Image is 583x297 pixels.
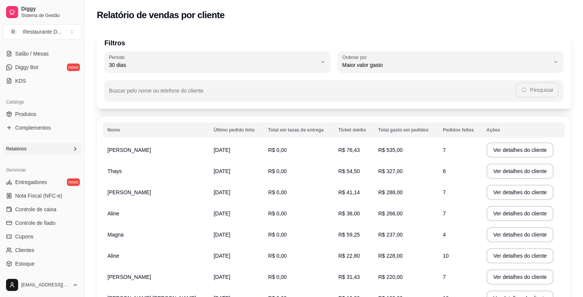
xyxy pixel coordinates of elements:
[3,75,81,87] a: KDS
[3,24,81,39] button: Select a team
[338,253,360,259] span: R$ 22,80
[443,232,446,238] span: 4
[338,232,360,238] span: R$ 59,25
[3,61,81,73] a: Diggy Botnovo
[443,168,446,174] span: 6
[378,210,403,217] span: R$ 266,00
[338,274,360,280] span: R$ 31,43
[268,147,287,153] span: R$ 0,00
[209,122,264,138] th: Último pedido feito
[268,253,287,259] span: R$ 0,00
[268,274,287,280] span: R$ 0,00
[214,147,230,153] span: [DATE]
[15,178,47,186] span: Entregadores
[109,54,127,60] label: Período
[487,248,554,263] button: Ver detalhes do cliente
[334,122,374,138] th: Ticket médio
[268,210,287,217] span: R$ 0,00
[268,189,287,195] span: R$ 0,00
[107,168,122,174] span: Thays
[342,54,369,60] label: Ordenar por
[214,274,230,280] span: [DATE]
[107,210,119,217] span: Aline
[214,189,230,195] span: [DATE]
[482,122,565,138] th: Ações
[487,185,554,200] button: Ver detalhes do cliente
[3,122,81,134] a: Complementos
[374,122,438,138] th: Total gasto em pedidos
[21,6,78,12] span: Diggy
[107,147,151,153] span: [PERSON_NAME]
[3,3,81,21] a: DiggySistema de Gestão
[15,206,56,213] span: Controle de caixa
[3,276,81,294] button: [EMAIL_ADDRESS][DOMAIN_NAME]
[378,189,403,195] span: R$ 288,00
[378,147,403,153] span: R$ 535,00
[487,227,554,242] button: Ver detalhes do cliente
[487,142,554,158] button: Ver detalhes do cliente
[3,96,81,108] div: Catálogo
[109,90,516,97] input: Buscar pelo nome ou telefone do cliente
[6,146,26,152] span: Relatórios
[443,253,449,259] span: 10
[268,168,287,174] span: R$ 0,00
[443,210,446,217] span: 7
[338,147,360,153] span: R$ 76,43
[3,48,81,60] a: Salão / Mesas
[3,217,81,229] a: Controle de fiado
[104,38,563,48] p: Filtros
[487,206,554,221] button: Ver detalhes do cliente
[338,210,360,217] span: R$ 38,00
[3,164,81,176] div: Gerenciar
[214,253,230,259] span: [DATE]
[338,189,360,195] span: R$ 41,14
[378,168,403,174] span: R$ 327,00
[487,269,554,285] button: Ver detalhes do cliente
[338,168,360,174] span: R$ 54,50
[15,260,34,268] span: Estoque
[15,233,33,240] span: Cupons
[443,147,446,153] span: 7
[3,244,81,256] a: Clientes
[104,51,330,73] button: Período30 dias
[109,61,317,69] span: 30 dias
[3,258,81,270] a: Estoque
[443,274,446,280] span: 7
[3,271,81,283] a: Configurações
[3,190,81,202] a: Nota Fiscal (NFC-e)
[15,219,56,227] span: Controle de fiado
[342,61,550,69] span: Maior valor gasto
[338,51,564,73] button: Ordenar porMaior valor gasto
[438,122,482,138] th: Pedidos feitos
[103,122,209,138] th: Nome
[378,253,403,259] span: R$ 228,00
[15,246,34,254] span: Clientes
[15,50,49,57] span: Salão / Mesas
[107,253,119,259] span: Aline
[15,110,36,118] span: Produtos
[107,189,151,195] span: [PERSON_NAME]
[487,164,554,179] button: Ver detalhes do cliente
[97,9,225,21] h2: Relatório de vendas por cliente
[378,274,403,280] span: R$ 220,00
[107,274,151,280] span: [PERSON_NAME]
[3,230,81,243] a: Cupons
[21,12,78,19] span: Sistema de Gestão
[3,108,81,120] a: Produtos
[378,232,403,238] span: R$ 237,00
[15,192,62,200] span: Nota Fiscal (NFC-e)
[3,203,81,215] a: Controle de caixa
[268,232,287,238] span: R$ 0,00
[23,28,62,36] div: Restaurante D ...
[15,124,51,131] span: Complementos
[107,232,124,238] span: Magna
[15,63,38,71] span: Diggy Bot
[9,28,17,36] span: R
[21,282,69,288] span: [EMAIL_ADDRESS][DOMAIN_NAME]
[3,176,81,188] a: Entregadoresnovo
[15,77,26,85] span: KDS
[264,122,334,138] th: Total em taxas de entrega
[443,189,446,195] span: 7
[214,168,230,174] span: [DATE]
[214,210,230,217] span: [DATE]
